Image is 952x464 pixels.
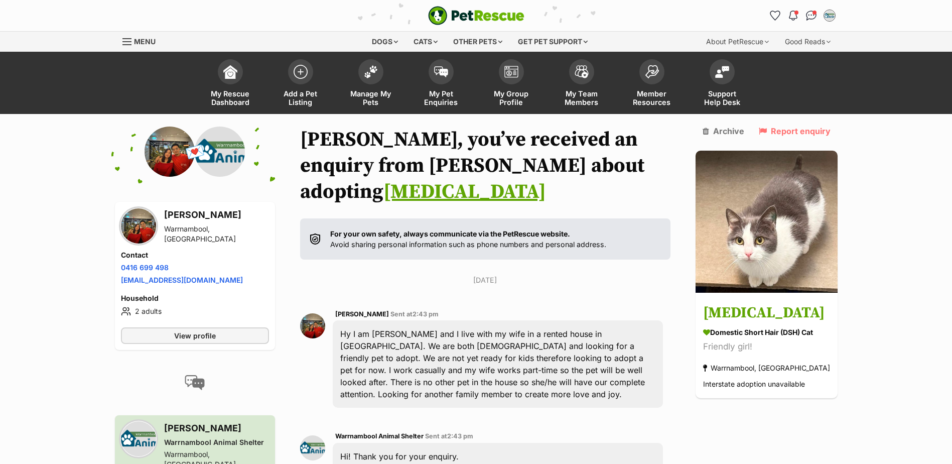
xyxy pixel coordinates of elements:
span: 2:43 pm [447,432,473,440]
img: Skyla [696,151,838,293]
button: Notifications [785,8,801,24]
span: My Rescue Dashboard [208,89,253,106]
h4: Contact [121,250,269,260]
div: Get pet support [511,32,595,52]
span: My Pet Enquiries [419,89,464,106]
span: 2:43 pm [413,310,439,318]
a: Add a Pet Listing [265,54,336,114]
img: help-desk-icon-fdf02630f3aa405de69fd3d07c3f3aa587a6932b1a1747fa1d2bba05be0121f9.svg [715,66,729,78]
p: [DATE] [300,275,670,285]
h3: [MEDICAL_DATA] [703,302,830,325]
a: Report enquiry [759,127,831,136]
span: Support Help Desk [700,89,745,106]
a: Conversations [803,8,820,24]
div: Friendly girl! [703,340,830,354]
span: Add a Pet Listing [278,89,323,106]
li: 2 adults [121,305,269,317]
span: Interstate adoption unavailable [703,380,805,389]
a: Archive [703,127,744,136]
h4: Household [121,293,269,303]
a: Favourites [767,8,783,24]
img: Warrnambool Animal Shelter profile pic [121,421,156,456]
img: Sagun Gurung profile pic [300,313,325,338]
a: My Rescue Dashboard [195,54,265,114]
a: 0416 699 498 [121,263,169,272]
ul: Account quick links [767,8,838,24]
a: PetRescue [428,6,524,25]
h3: [PERSON_NAME] [164,208,269,222]
img: Sagun Gurung profile pic [121,208,156,244]
a: [MEDICAL_DATA] [383,179,546,204]
img: conversation-icon-4a6f8262b818ee0b60e3300018af0b2d0b884aa5de6e9bcb8d3d4eeb1a70a7c4.svg [185,375,205,390]
img: add-pet-listing-icon-0afa8454b4691262ce3f59096e99ab1cd57d4a30225e0717b998d2c9b9846f56.svg [294,65,308,79]
div: Good Reads [778,32,838,52]
img: pet-enquiries-icon-7e3ad2cf08bfb03b45e93fb7055b45f3efa6380592205ae92323e6603595dc1f.svg [434,66,448,77]
span: Sent at [390,310,439,318]
a: Manage My Pets [336,54,406,114]
span: My Team Members [559,89,604,106]
div: Dogs [365,32,405,52]
a: Member Resources [617,54,687,114]
img: Warrnambool Animal Shelter profile pic [300,435,325,460]
div: Warrnambool, [GEOGRAPHIC_DATA] [703,362,830,375]
a: [MEDICAL_DATA] Domestic Short Hair (DSH) Cat Friendly girl! Warrnambool, [GEOGRAPHIC_DATA] Inters... [696,295,838,399]
strong: For your own safety, always communicate via the PetRescue website. [330,229,570,238]
a: My Group Profile [476,54,547,114]
a: Menu [122,32,163,50]
div: Warrnambool Animal Shelter [164,437,269,447]
img: notifications-46538b983faf8c2785f20acdc204bb7945ddae34d4c08c2a6579f10ce5e182be.svg [789,11,797,21]
h1: [PERSON_NAME], you’ve received an enquiry from [PERSON_NAME] about adopting [300,127,670,205]
a: View profile [121,327,269,344]
img: Alicia franklin profile pic [825,11,835,21]
img: manage-my-pets-icon-02211641906a0b7f246fdf0571729dbe1e7629f14944591b6c1af311fb30b64b.svg [364,65,378,78]
span: [PERSON_NAME] [335,310,389,318]
div: Other pets [446,32,509,52]
img: Sagun Gurung profile pic [145,127,195,177]
button: My account [822,8,838,24]
div: Cats [406,32,445,52]
div: Warrnambool, [GEOGRAPHIC_DATA] [164,224,269,244]
span: My Group Profile [489,89,534,106]
img: Warrnambool Animal Shelter profile pic [195,127,245,177]
img: group-profile-icon-3fa3cf56718a62981997c0bc7e787c4b2cf8bcc04b72c1350f741eb67cf2f40e.svg [504,66,518,78]
div: About PetRescue [699,32,776,52]
img: logo-e224e6f780fb5917bec1dbf3a21bbac754714ae5b6737aabdf751b685950b380.svg [428,6,524,25]
div: Hy I am [PERSON_NAME] and I live with my wife in a rented house in [GEOGRAPHIC_DATA]. We are both... [333,320,662,408]
img: team-members-icon-5396bd8760b3fe7c0b43da4ab00e1e3bb1a5d9ba89233759b79545d2d3fc5d0d.svg [575,65,589,78]
a: My Team Members [547,54,617,114]
span: Menu [134,37,156,46]
img: dashboard-icon-eb2f2d2d3e046f16d808141f083e7271f6b2e854fb5c12c21221c1fb7104beca.svg [223,65,237,79]
a: Support Help Desk [687,54,757,114]
p: Avoid sharing personal information such as phone numbers and personal address. [330,228,606,250]
img: member-resources-icon-8e73f808a243e03378d46382f2149f9095a855e16c252ad45f914b54edf8863c.svg [645,65,659,78]
a: [EMAIL_ADDRESS][DOMAIN_NAME] [121,276,243,284]
img: chat-41dd97257d64d25036548639549fe6c8038ab92f7586957e7f3b1b290dea8141.svg [806,11,817,21]
span: Manage My Pets [348,89,393,106]
h3: [PERSON_NAME] [164,421,269,435]
span: Member Resources [629,89,674,106]
span: Warrnambool Animal Shelter [335,432,424,440]
span: View profile [174,330,216,341]
a: My Pet Enquiries [406,54,476,114]
span: Sent at [425,432,473,440]
span: 💌 [184,141,206,163]
div: Domestic Short Hair (DSH) Cat [703,327,830,338]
